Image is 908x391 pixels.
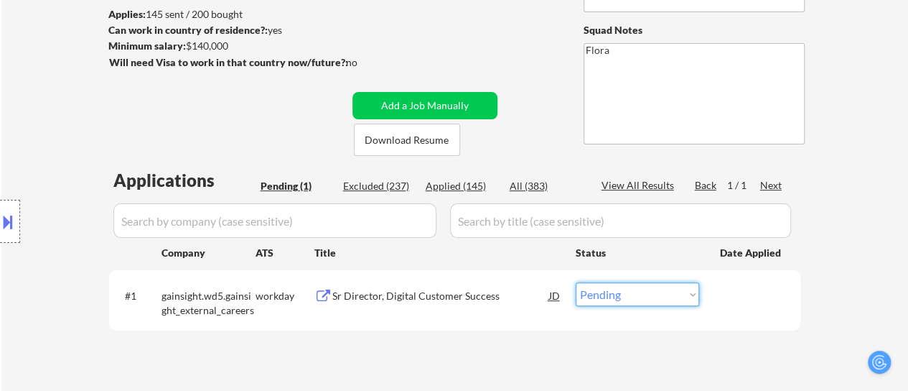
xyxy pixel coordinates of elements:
div: 1 / 1 [727,178,760,193]
div: All (383) [510,179,581,193]
input: Search by company (case sensitive) [113,203,436,238]
div: ATS [256,246,314,260]
strong: Applies: [108,8,146,20]
strong: Minimum salary: [108,40,186,52]
div: no [346,55,387,70]
strong: Can work in country of residence?: [108,24,268,36]
div: View All Results [602,178,678,193]
div: Sr Director, Digital Customer Success [332,289,549,303]
div: Excluded (237) [343,179,415,193]
div: $140,000 [108,39,347,53]
div: JD [548,282,562,308]
div: Applied (145) [426,179,497,193]
div: Next [760,178,783,193]
input: Search by title (case sensitive) [450,203,791,238]
button: Download Resume [354,124,460,156]
div: Pending (1) [261,179,332,193]
div: Squad Notes [584,23,805,37]
div: yes [108,23,343,37]
div: Status [576,239,699,265]
div: workday [256,289,314,303]
div: Date Applied [720,246,783,260]
button: Add a Job Manually [352,92,497,119]
div: 145 sent / 200 bought [108,7,347,22]
strong: Will need Visa to work in that country now/future?: [109,56,348,68]
div: Back [695,178,718,193]
div: Title [314,246,562,260]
